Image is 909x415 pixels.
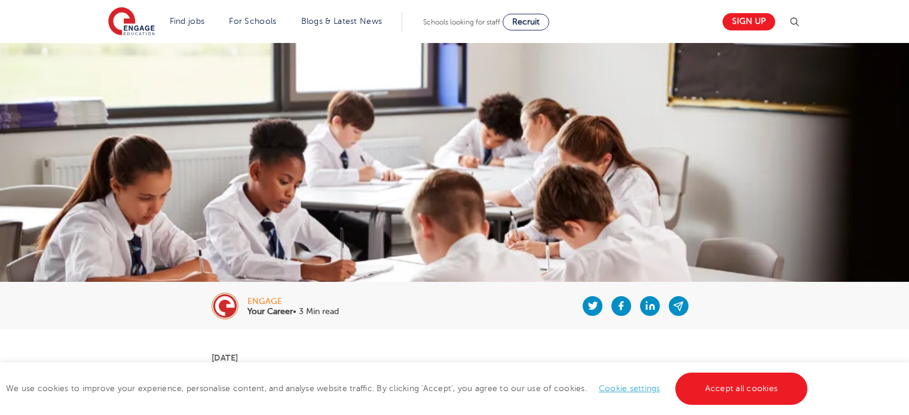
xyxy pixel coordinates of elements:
p: [DATE] [212,353,697,362]
span: Recruit [512,17,540,26]
a: For Schools [229,17,276,26]
span: Schools looking for staff [423,18,500,26]
div: engage [247,297,339,306]
a: Recruit [503,14,549,30]
a: Blogs & Latest News [301,17,382,26]
img: Engage Education [108,7,155,37]
a: Find jobs [170,17,205,26]
a: Sign up [723,13,775,30]
p: • 3 Min read [247,308,339,316]
a: Cookie settings [599,384,660,393]
b: Your Career [247,307,293,316]
a: Accept all cookies [675,373,808,405]
span: We use cookies to improve your experience, personalise content, and analyse website traffic. By c... [6,384,810,393]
